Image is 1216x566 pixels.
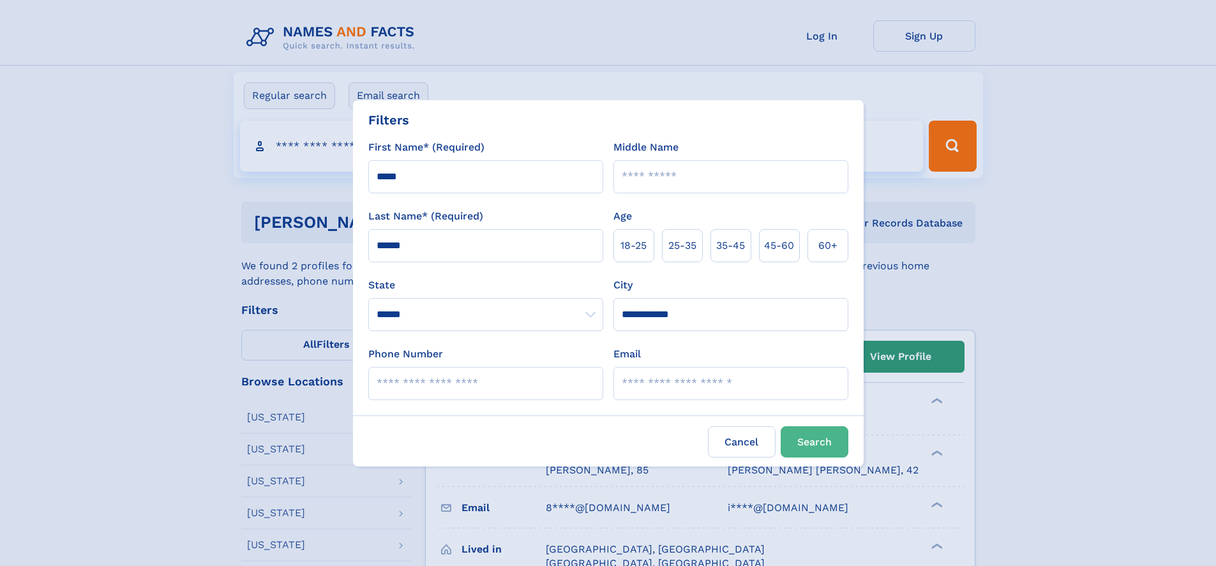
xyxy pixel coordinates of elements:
[668,238,696,253] span: 25‑35
[368,110,409,130] div: Filters
[368,278,603,293] label: State
[613,278,633,293] label: City
[368,140,484,155] label: First Name* (Required)
[368,346,443,362] label: Phone Number
[781,426,848,458] button: Search
[613,140,679,155] label: Middle Name
[818,238,837,253] span: 60+
[708,426,776,458] label: Cancel
[613,209,632,224] label: Age
[613,346,641,362] label: Email
[716,238,745,253] span: 35‑45
[368,209,483,224] label: Last Name* (Required)
[620,238,647,253] span: 18‑25
[764,238,794,253] span: 45‑60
